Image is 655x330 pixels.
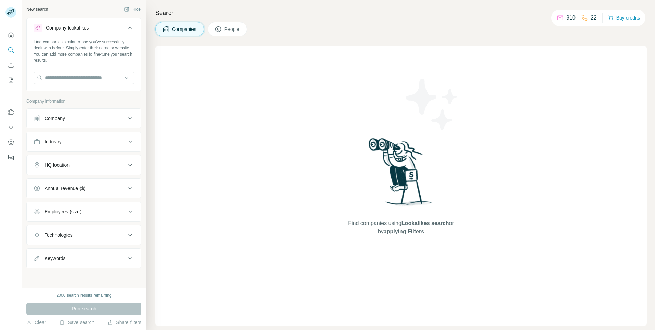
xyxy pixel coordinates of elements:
p: 910 [566,14,576,22]
div: Employees (size) [45,208,81,215]
button: Annual revenue ($) [27,180,141,197]
span: applying Filters [384,228,424,234]
span: People [224,26,240,33]
div: Keywords [45,255,65,262]
button: Keywords [27,250,141,267]
button: Company lookalikes [27,20,141,39]
button: Quick start [5,29,16,41]
span: Companies [172,26,197,33]
button: HQ location [27,157,141,173]
span: Find companies using or by [346,219,456,236]
div: 2000 search results remaining [57,292,112,298]
button: Industry [27,133,141,150]
button: Use Surfe on LinkedIn [5,106,16,118]
img: Surfe Illustration - Woman searching with binoculars [366,136,437,213]
button: Buy credits [608,13,640,23]
button: Employees (size) [27,203,141,220]
div: New search [26,6,48,12]
button: Dashboard [5,136,16,149]
div: Company [45,115,65,122]
button: My lists [5,74,16,86]
button: Share filters [108,319,141,326]
button: Clear [26,319,46,326]
button: Company [27,110,141,127]
p: 22 [591,14,597,22]
div: Annual revenue ($) [45,185,85,192]
img: Surfe Illustration - Stars [401,73,463,135]
div: HQ location [45,162,70,168]
span: Lookalikes search [401,220,449,226]
button: Technologies [27,227,141,243]
div: Technologies [45,232,73,238]
button: Use Surfe API [5,121,16,133]
button: Hide [119,4,146,14]
h4: Search [155,8,647,18]
div: Industry [45,138,62,145]
div: Find companies similar to one you've successfully dealt with before. Simply enter their name or w... [34,39,134,63]
button: Feedback [5,151,16,164]
button: Save search [59,319,94,326]
p: Company information [26,98,141,104]
button: Search [5,44,16,56]
div: Company lookalikes [46,24,89,31]
button: Enrich CSV [5,59,16,71]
